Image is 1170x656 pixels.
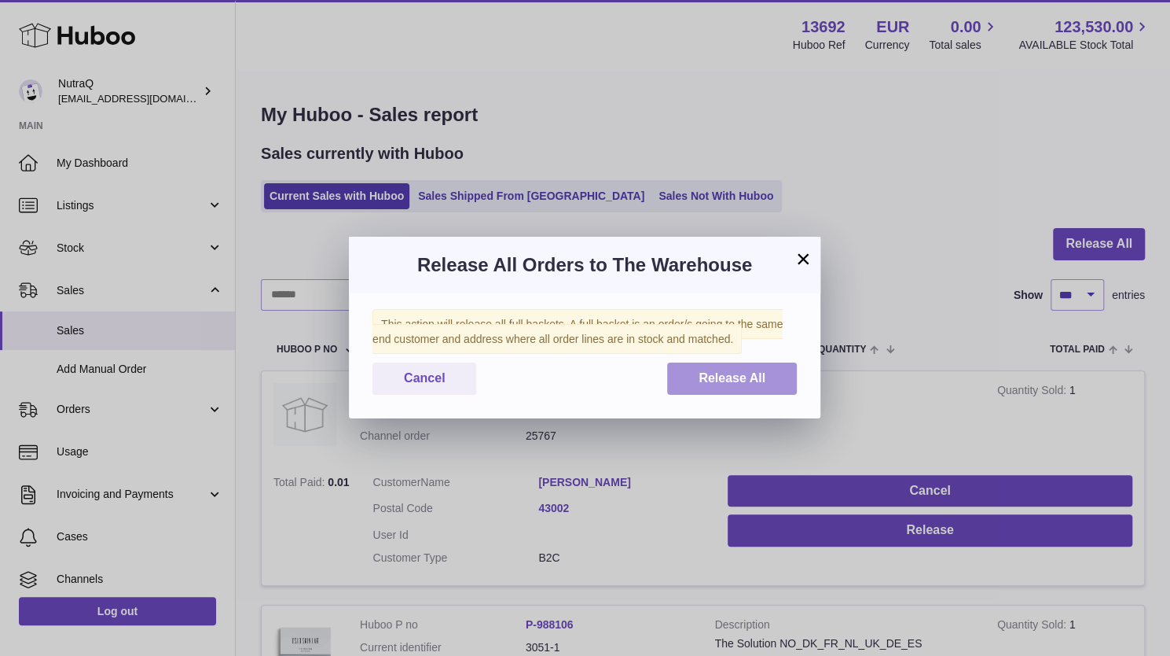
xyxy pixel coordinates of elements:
h3: Release All Orders to The Warehouse [372,252,797,278]
button: × [794,249,812,268]
span: This action will release all full baskets. A full basket is an order/s going to the same end cust... [372,309,783,354]
span: Cancel [404,371,445,385]
button: Release All [667,363,797,395]
button: Cancel [372,363,476,395]
span: Release All [699,371,765,385]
